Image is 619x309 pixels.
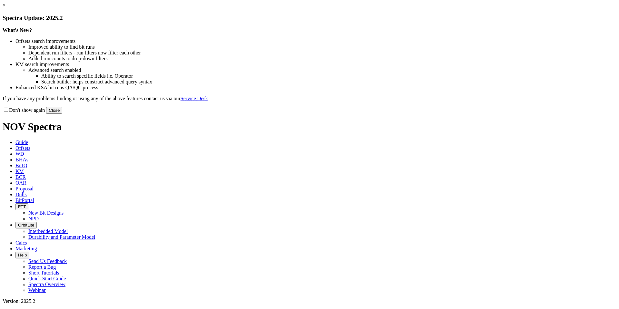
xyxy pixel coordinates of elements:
[3,298,616,304] div: Version: 2025.2
[28,258,67,264] a: Send Us Feedback
[15,174,26,180] span: BCR
[3,96,616,101] p: If you have any problems finding or using any of the above features contact us via our
[28,234,95,240] a: Durability and Parameter Model
[15,140,28,145] span: Guide
[28,228,68,234] a: Interbedded Model
[18,204,26,209] span: FTT
[15,157,28,162] span: BHAs
[15,151,24,157] span: WD
[15,85,616,91] li: Enhanced KSA bit runs QA/QC process
[181,96,208,101] a: Service Desk
[28,44,616,50] li: Improved ability to find bit runs
[15,240,27,246] span: Calcs
[28,50,616,56] li: Dependent run filters - run filters now filter each other
[28,216,39,221] a: NPD
[28,264,56,270] a: Report a Bug
[15,62,616,67] li: KM search improvements
[18,223,34,227] span: OrbitLite
[18,253,27,257] span: Help
[3,14,616,22] h3: Spectra Update: 2025.2
[3,3,5,8] a: ×
[3,107,45,113] label: Don't show again
[15,192,27,197] span: Dulls
[28,270,59,275] a: Short Tutorials
[15,246,37,251] span: Marketing
[15,163,27,168] span: BitIQ
[15,180,26,186] span: OAR
[41,79,616,85] li: Search builder helps construct advanced query syntax
[15,186,34,191] span: Proposal
[28,282,65,287] a: Spectra Overview
[28,67,616,73] li: Advanced search enabled
[15,198,34,203] span: BitPortal
[28,276,66,281] a: Quick Start Guide
[28,210,64,216] a: New Bit Designs
[46,107,62,114] button: Close
[3,27,32,33] strong: What's New?
[15,38,616,44] li: Offsets search improvements
[28,287,46,293] a: Webinar
[4,108,8,112] input: Don't show again
[41,73,616,79] li: Ability to search specific fields i.e. Operator
[3,121,616,133] h1: NOV Spectra
[15,145,30,151] span: Offsets
[28,56,616,62] li: Added run counts to drop-down filters
[15,169,24,174] span: KM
